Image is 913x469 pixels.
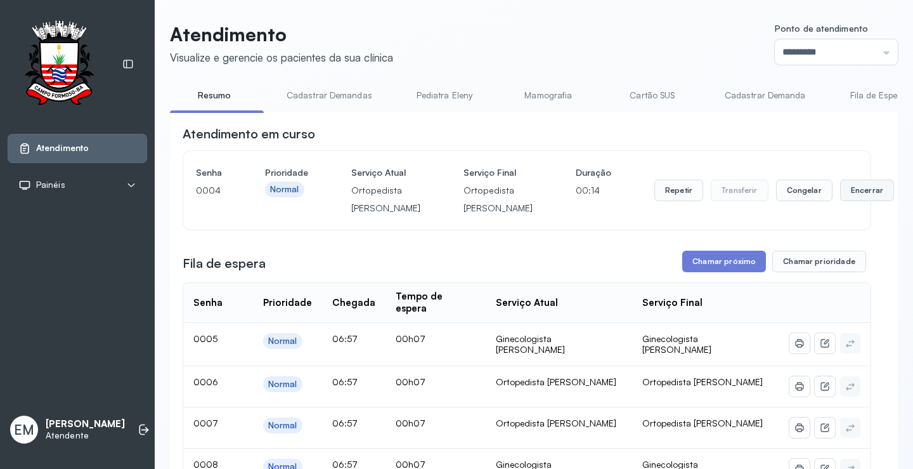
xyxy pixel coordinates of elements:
[608,85,697,106] a: Cartão SUS
[193,333,217,344] span: 0005
[642,297,703,309] div: Serviço Final
[840,180,894,201] button: Encerrar
[46,430,125,441] p: Atendente
[332,418,358,428] span: 06:57
[576,164,611,182] h4: Duração
[193,376,218,387] span: 0006
[183,254,266,272] h3: Fila de espera
[642,376,763,387] span: Ortopedista [PERSON_NAME]
[170,51,393,64] div: Visualize e gerencie os pacientes da sua clínica
[400,85,489,106] a: Pediatra Eleny
[196,182,222,199] p: 0004
[396,291,476,315] div: Tempo de espera
[36,143,89,154] span: Atendimento
[351,164,420,182] h4: Serviço Atual
[496,333,623,355] div: Ginecologista [PERSON_NAME]
[772,251,866,272] button: Chamar prioridade
[712,85,819,106] a: Cadastrar Demanda
[654,180,703,201] button: Repetir
[265,164,308,182] h4: Prioridade
[332,297,375,309] div: Chegada
[13,20,105,109] img: Logotipo do estabelecimento
[396,418,425,428] span: 00h07
[193,297,223,309] div: Senha
[18,142,136,155] a: Atendimento
[46,418,125,430] p: [PERSON_NAME]
[576,182,611,199] p: 00:14
[196,164,222,182] h4: Senha
[642,418,763,428] span: Ortopedista [PERSON_NAME]
[496,376,623,388] div: Ortopedista [PERSON_NAME]
[351,182,420,217] p: Ortopedista [PERSON_NAME]
[496,297,558,309] div: Serviço Atual
[682,251,766,272] button: Chamar próximo
[332,333,358,344] span: 06:57
[396,333,425,344] span: 00h07
[504,85,593,106] a: Mamografia
[193,418,218,428] span: 0007
[775,23,868,34] span: Ponto de atendimento
[270,184,299,195] div: Normal
[274,85,385,106] a: Cadastrar Demandas
[183,125,315,143] h3: Atendimento em curso
[170,85,259,106] a: Resumo
[332,376,358,387] span: 06:57
[463,182,533,217] p: Ortopedista [PERSON_NAME]
[268,379,297,390] div: Normal
[268,420,297,431] div: Normal
[263,297,312,309] div: Prioridade
[642,333,711,355] span: Ginecologista [PERSON_NAME]
[36,180,65,190] span: Painéis
[268,336,297,347] div: Normal
[496,418,623,429] div: Ortopedista [PERSON_NAME]
[711,180,768,201] button: Transferir
[776,180,832,201] button: Congelar
[463,164,533,182] h4: Serviço Final
[170,23,393,46] p: Atendimento
[396,376,425,387] span: 00h07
